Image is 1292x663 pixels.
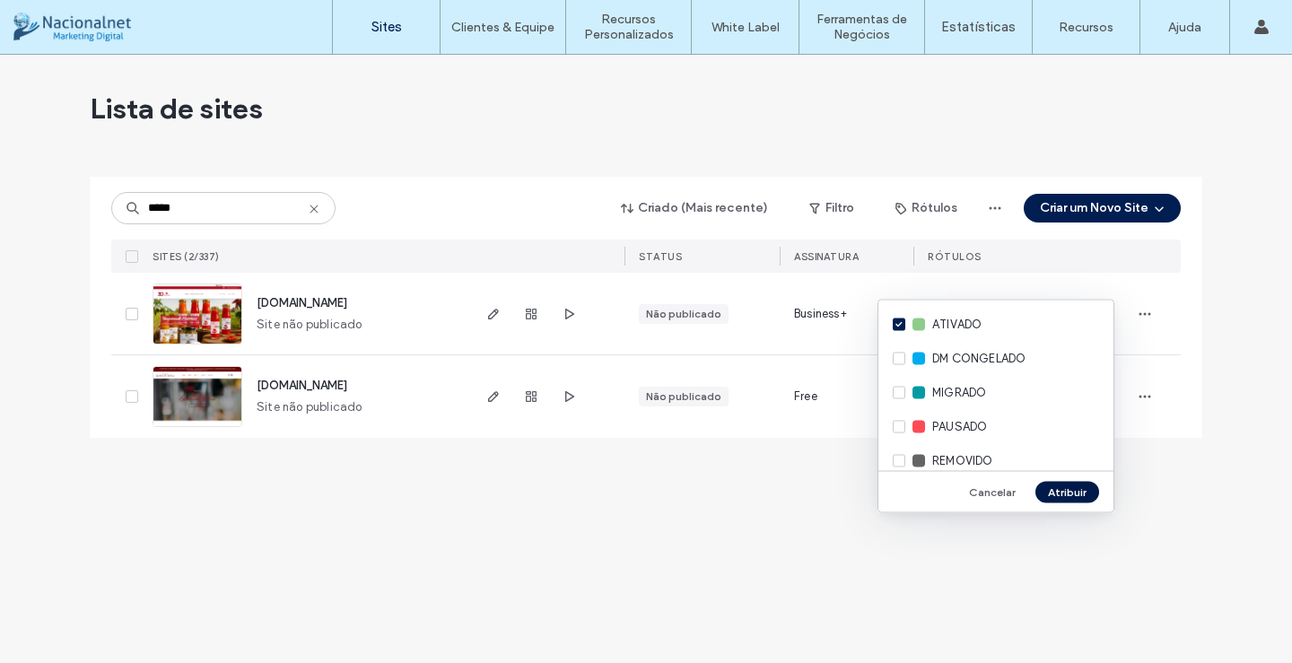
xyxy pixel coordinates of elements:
[566,12,691,42] label: Recursos Personalizados
[794,388,817,406] span: Free
[794,250,859,263] span: Assinatura
[799,12,924,42] label: Ferramentas de Negócios
[39,13,85,29] span: Ajuda
[90,91,263,126] span: Lista de sites
[1024,194,1181,222] button: Criar um Novo Site
[639,250,682,263] span: STATUS
[257,316,362,334] span: Site não publicado
[879,194,973,222] button: Rótulos
[153,250,220,263] span: Sites (2/337)
[791,194,872,222] button: Filtro
[932,316,982,334] span: ATIVADO
[646,388,721,405] div: Não publicado
[794,305,847,323] span: Business+
[941,19,1016,35] label: Estatísticas
[257,296,347,310] a: [DOMAIN_NAME]
[928,250,982,263] span: Rótulos
[371,19,402,35] label: Sites
[1168,20,1201,35] label: Ajuda
[646,306,721,322] div: Não publicado
[711,20,780,35] label: White Label
[451,20,554,35] label: Clientes & Equipe
[932,384,986,402] span: MIGRADO
[1035,481,1099,502] button: Atribuir
[257,379,347,392] a: [DOMAIN_NAME]
[1059,20,1113,35] label: Recursos
[932,452,993,470] span: REMOVIDO
[932,350,1026,368] span: DM CONGELADO
[932,418,987,436] span: PAUSADO
[257,398,362,416] span: Site não publicado
[606,194,784,222] button: Criado (Mais recente)
[956,481,1028,502] button: Cancelar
